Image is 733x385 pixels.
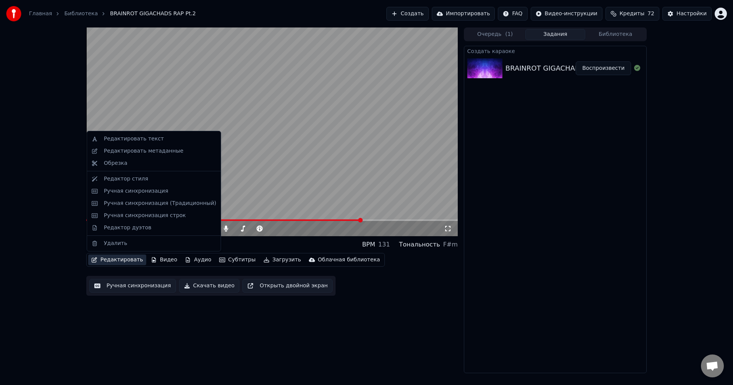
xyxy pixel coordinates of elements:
[6,6,21,21] img: youka
[525,29,586,40] button: Задания
[104,135,164,143] div: Редактировать текст
[104,212,186,219] div: Ручная синхронизация строк
[576,61,631,75] button: Воспроизвести
[386,7,428,21] button: Создать
[399,240,440,249] div: Тональность
[585,29,646,40] button: Библиотека
[104,240,127,247] div: Удалить
[464,46,646,55] div: Создать караоке
[104,200,216,207] div: Ручная синхронизация (Традиционный)
[29,10,52,18] a: Главная
[29,10,196,18] nav: breadcrumb
[104,187,168,195] div: Ручная синхронизация
[86,239,209,250] div: BRAINROT GIGACHADS RAP Pt.2
[318,256,380,264] div: Облачная библиотека
[505,31,513,38] span: ( 1 )
[432,7,495,21] button: Импортировать
[701,354,724,377] div: Открытый чат
[148,255,181,265] button: Видео
[216,255,259,265] button: Субтитры
[104,147,183,155] div: Редактировать метаданные
[88,255,146,265] button: Редактировать
[260,255,304,265] button: Загрузить
[531,7,602,21] button: Видео-инструкции
[182,255,214,265] button: Аудио
[104,159,128,167] div: Обрезка
[498,7,527,21] button: FAQ
[110,10,196,18] span: BRAINROT GIGACHADS RAP Pt.2
[647,10,654,18] span: 72
[505,63,723,74] div: BRAINROT GIGACHADS RAP Pt.2 - ARABIC _ Official Music Video
[620,10,644,18] span: Кредиты
[662,7,712,21] button: Настройки
[242,279,333,293] button: Открыть двойной экран
[362,240,375,249] div: BPM
[104,175,148,183] div: Редактор стиля
[605,7,659,21] button: Кредиты72
[64,10,98,18] a: Библиотека
[443,240,458,249] div: F#m
[89,279,176,293] button: Ручная синхронизация
[104,224,151,232] div: Редактор дуэтов
[179,279,240,293] button: Скачать видео
[676,10,707,18] div: Настройки
[378,240,390,249] div: 131
[465,29,525,40] button: Очередь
